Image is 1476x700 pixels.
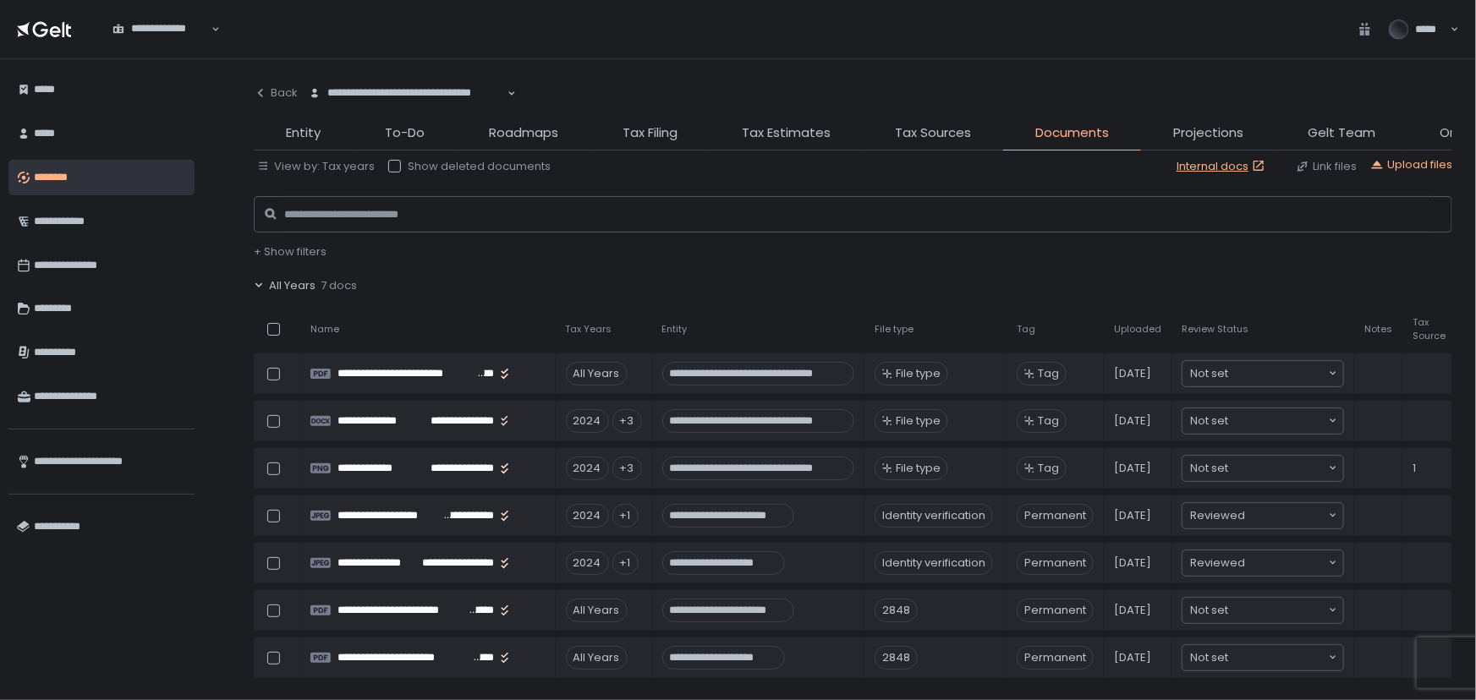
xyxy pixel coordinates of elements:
input: Search for option [1228,365,1327,382]
span: File type [896,366,941,381]
input: Search for option [1228,602,1327,619]
div: Search for option [102,12,220,47]
span: Tax Source [1413,316,1446,342]
span: File type [896,413,941,429]
div: All Years [566,362,628,386]
div: Identity verification [875,504,993,528]
button: Back [254,76,298,110]
span: Not set [1190,602,1228,619]
input: Search for option [1228,649,1327,666]
span: Tax Filing [623,123,678,143]
span: Not set [1190,460,1228,477]
span: Permanent [1017,599,1094,622]
span: All Years [269,278,316,293]
span: Reviewed [1190,507,1245,524]
span: Permanent [1017,551,1094,575]
input: Search for option [309,101,506,118]
div: +3 [612,457,642,480]
div: Search for option [298,76,516,112]
span: Entity [286,123,321,143]
span: Not set [1190,365,1228,382]
span: Projections [1173,123,1243,143]
span: [DATE] [1114,555,1151,571]
span: [DATE] [1114,366,1151,381]
input: Search for option [1228,460,1327,477]
div: 2024 [566,409,609,433]
span: [DATE] [1114,508,1151,523]
span: Tax Sources [895,123,971,143]
span: Tag [1017,323,1035,336]
input: Search for option [1245,555,1327,571]
button: Link files [1296,159,1357,174]
div: All Years [566,599,628,622]
div: +1 [612,551,639,575]
div: Search for option [1182,645,1343,670]
span: To-Do [385,123,425,143]
span: 7 docs [321,278,357,293]
div: Search for option [1182,456,1343,481]
div: Search for option [1182,503,1343,528]
input: Search for option [112,36,210,53]
button: View by: Tax years [257,159,375,174]
div: Back [254,85,298,101]
div: Identity verification [875,551,993,575]
span: Not set [1190,649,1228,666]
span: [DATE] [1114,413,1151,429]
div: 2024 [566,551,609,575]
span: Tag [1038,413,1059,429]
span: File type [896,461,941,476]
span: Reviewed [1190,555,1245,571]
span: Review Status [1182,323,1248,336]
div: Search for option [1182,550,1343,576]
div: 2024 [566,504,609,528]
div: 2848 [875,646,918,670]
button: Upload files [1370,157,1452,172]
span: File type [875,323,914,336]
span: [DATE] [1114,650,1151,665]
span: Tax Years [566,323,612,336]
div: +1 [612,504,639,528]
div: Search for option [1182,408,1343,434]
span: [DATE] [1114,603,1151,618]
span: Entity [662,323,688,336]
span: Permanent [1017,504,1094,528]
span: Documents [1035,123,1109,143]
div: 2848 [875,599,918,622]
div: +3 [612,409,642,433]
input: Search for option [1228,413,1327,429]
span: Not set [1190,413,1228,429]
span: [DATE] [1114,461,1151,476]
div: 2024 [566,457,609,480]
span: Permanent [1017,646,1094,670]
span: 1 [1413,461,1416,476]
div: Search for option [1182,598,1343,623]
span: Tag [1038,366,1059,381]
span: Notes [1364,323,1392,336]
input: Search for option [1245,507,1327,524]
span: Gelt Team [1308,123,1375,143]
a: Internal docs [1177,159,1269,174]
span: Tag [1038,461,1059,476]
button: + Show filters [254,244,326,260]
span: Name [310,323,339,336]
div: Search for option [1182,361,1343,386]
span: Roadmaps [489,123,558,143]
div: All Years [566,646,628,670]
span: Uploaded [1114,323,1161,336]
span: Tax Estimates [742,123,831,143]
